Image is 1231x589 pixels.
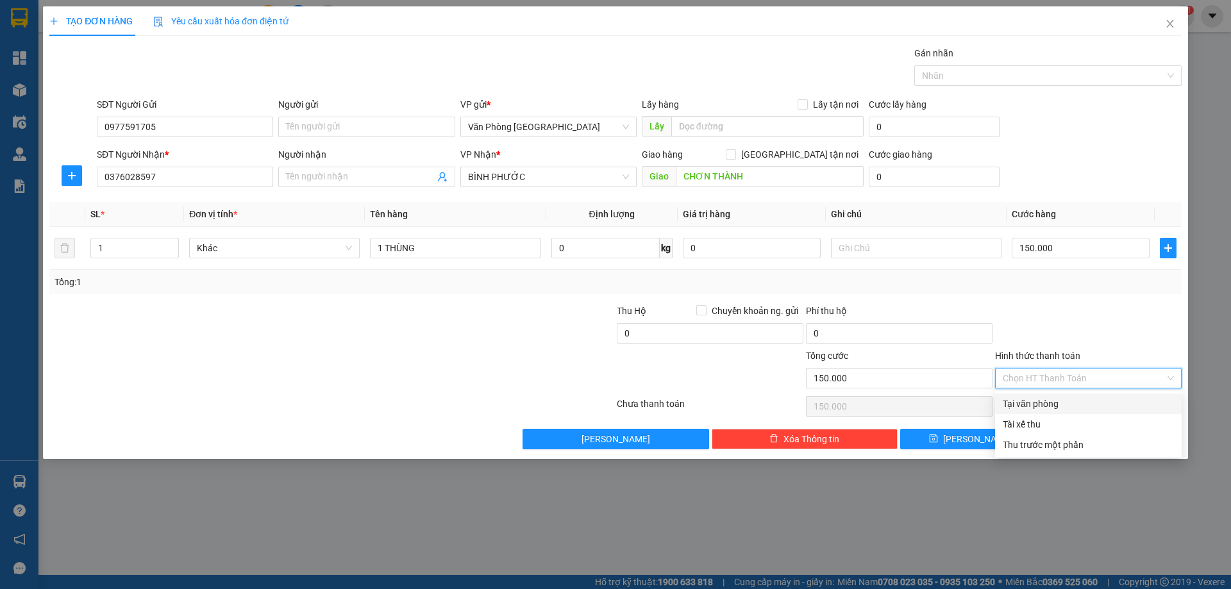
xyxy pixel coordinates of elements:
[197,238,352,258] span: Khác
[831,238,1001,258] input: Ghi Chú
[869,149,932,160] label: Cước giao hàng
[49,16,133,26] span: TẠO ĐƠN HÀNG
[676,166,864,187] input: Dọc đường
[1012,209,1056,219] span: Cước hàng
[437,172,448,182] span: user-add
[943,432,1012,446] span: [PERSON_NAME]
[769,434,778,444] span: delete
[1003,397,1174,411] div: Tại văn phòng
[707,304,803,318] span: Chuyển khoản ng. gửi
[582,432,650,446] span: [PERSON_NAME]
[712,429,898,449] button: deleteXóa Thông tin
[97,97,273,112] div: SĐT Người Gửi
[615,397,805,419] div: Chưa thanh toán
[869,117,1000,137] input: Cước lấy hàng
[1003,438,1174,452] div: Thu trước một phần
[153,16,289,26] span: Yêu cầu xuất hóa đơn điện tử
[370,238,540,258] input: VD: Bàn, Ghế
[278,97,455,112] div: Người gửi
[1152,6,1188,42] button: Close
[54,238,75,258] button: delete
[49,17,58,26] span: plus
[189,209,237,219] span: Đơn vị tính
[90,209,101,219] span: SL
[278,147,455,162] div: Người nhận
[869,99,926,110] label: Cước lấy hàng
[153,17,163,27] img: icon
[54,275,475,289] div: Tổng: 1
[806,304,992,323] div: Phí thu hộ
[97,12,133,53] strong: Nhà xe QUỐC ĐẠT
[617,306,646,316] span: Thu Hộ
[671,116,864,137] input: Dọc đường
[995,351,1080,361] label: Hình thức thanh toán
[660,238,673,258] span: kg
[914,48,953,58] label: Gán nhãn
[460,97,637,112] div: VP gửi
[589,209,635,219] span: Định lượng
[808,97,864,112] span: Lấy tận nơi
[783,432,839,446] span: Xóa Thông tin
[642,99,679,110] span: Lấy hàng
[97,56,134,80] span: 0906 477 911
[136,86,246,99] span: BXTTDN1308250039
[62,170,81,181] span: plus
[929,434,938,444] span: save
[370,209,408,219] span: Tên hàng
[97,147,273,162] div: SĐT Người Nhận
[97,82,135,124] strong: PHIẾU BIÊN NHẬN
[6,55,96,100] img: logo
[460,149,496,160] span: VP Nhận
[826,202,1007,227] th: Ghi chú
[62,165,82,186] button: plus
[736,147,864,162] span: [GEOGRAPHIC_DATA] tận nơi
[1003,417,1174,431] div: Tài xế thu
[1160,243,1176,253] span: plus
[683,238,821,258] input: 0
[523,429,709,449] button: [PERSON_NAME]
[683,209,730,219] span: Giá trị hàng
[1160,238,1177,258] button: plus
[642,116,671,137] span: Lấy
[869,167,1000,187] input: Cước giao hàng
[900,429,1039,449] button: save[PERSON_NAME]
[806,351,848,361] span: Tổng cước
[468,167,629,187] span: BÌNH PHƯỚC
[642,149,683,160] span: Giao hàng
[642,166,676,187] span: Giao
[468,117,629,137] span: Văn Phòng Đà Nẵng
[1165,19,1175,29] span: close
